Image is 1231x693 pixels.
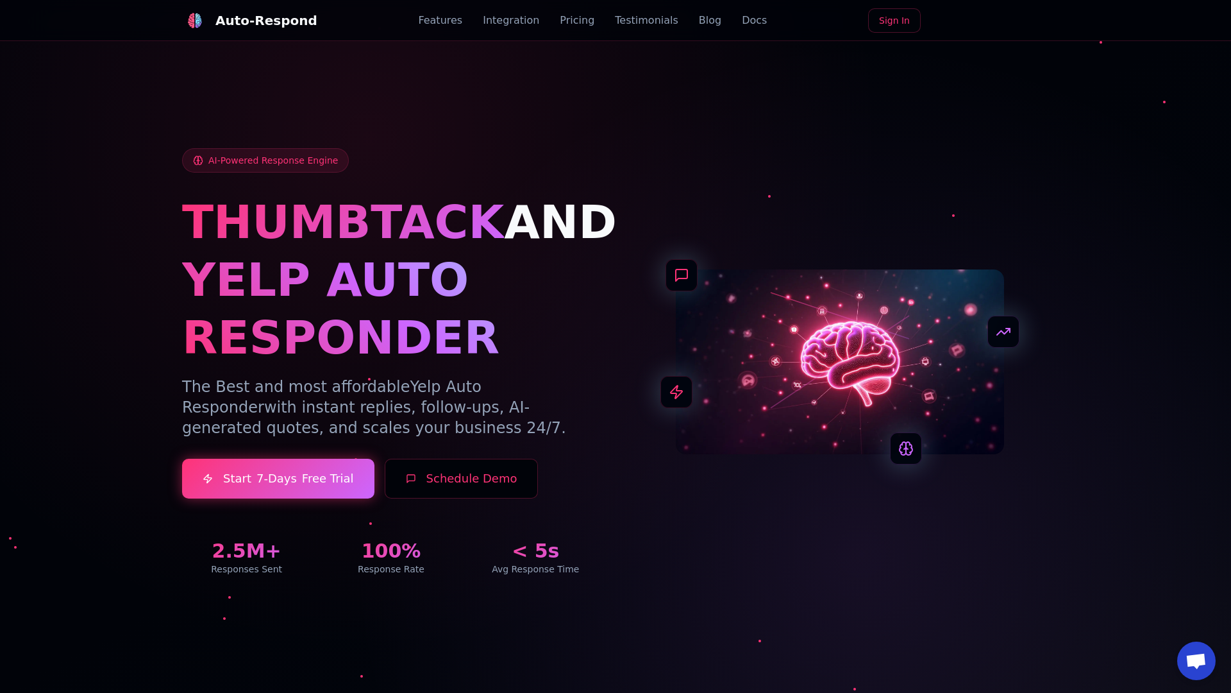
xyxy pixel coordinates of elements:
a: Pricing [560,13,594,28]
a: Docs [742,13,767,28]
a: Start7-DaysFree Trial [182,459,374,499]
a: Testimonials [615,13,678,28]
img: AI Neural Network Brain [676,269,1004,454]
div: 100% [326,540,455,563]
button: Schedule Demo [385,459,539,499]
a: Integration [483,13,539,28]
span: AI-Powered Response Engine [208,154,338,167]
div: Avg Response Time [471,563,600,576]
div: Open chat [1177,642,1216,680]
a: Features [418,13,462,28]
h1: YELP AUTO RESPONDER [182,251,600,366]
div: Auto-Respond [215,12,317,30]
div: Responses Sent [182,563,311,576]
a: Auto-Respond LogoAuto-Respond [182,8,317,33]
a: Sign In [868,8,921,33]
img: Auto-Respond Logo [187,13,203,28]
span: AND [504,195,617,249]
div: < 5s [471,540,600,563]
div: 2.5M+ [182,540,311,563]
span: THUMBTACK [182,195,504,249]
a: Blog [699,13,721,28]
span: Yelp Auto Responder [182,378,482,416]
span: 7-Days [256,470,297,488]
div: Response Rate [326,563,455,576]
p: The Best and most affordable with instant replies, follow-ups, AI-generated quotes, and scales yo... [182,377,600,438]
iframe: Sign in with Google Button [925,7,1055,35]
